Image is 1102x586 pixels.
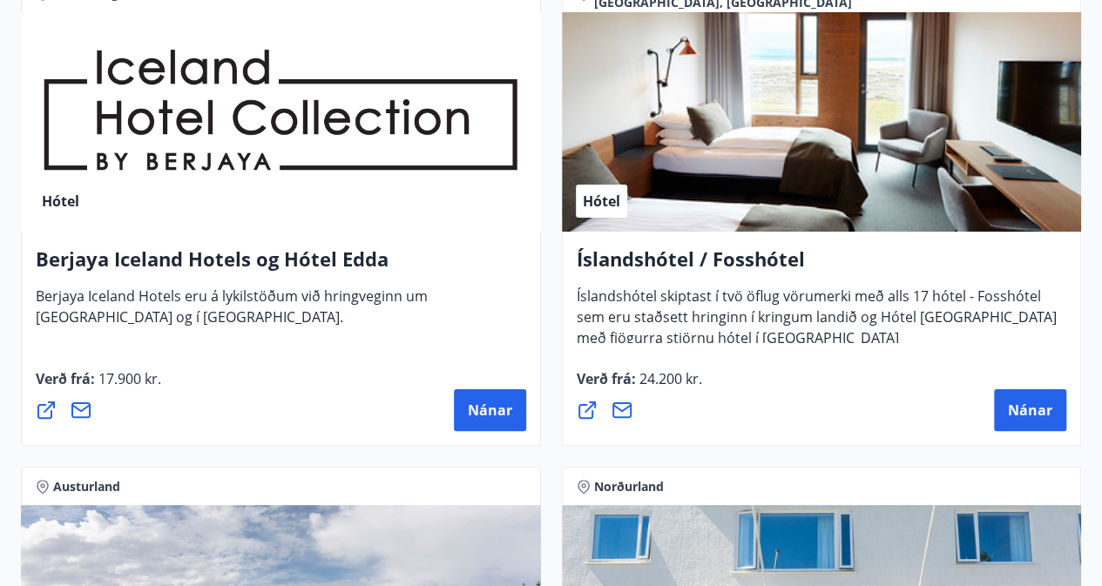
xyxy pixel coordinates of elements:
[994,389,1066,431] button: Nánar
[577,246,1067,286] h4: Íslandshótel / Fosshótel
[577,286,1057,361] span: Íslandshótel skiptast í tvö öflug vörumerki með alls 17 hótel - Fosshótel sem eru staðsett hringi...
[36,369,161,402] span: Verð frá :
[583,192,620,211] span: Hótel
[95,369,161,388] span: 17.900 kr.
[42,192,79,211] span: Hótel
[454,389,526,431] button: Nánar
[577,369,702,402] span: Verð frá :
[53,478,120,495] span: Austurland
[594,478,664,495] span: Norðurland
[1008,401,1052,420] span: Nánar
[636,369,702,388] span: 24.200 kr.
[36,286,428,340] span: Berjaya Iceland Hotels eru á lykilstöðum við hringveginn um [GEOGRAPHIC_DATA] og í [GEOGRAPHIC_DA...
[468,401,512,420] span: Nánar
[36,246,526,286] h4: Berjaya Iceland Hotels og Hótel Edda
